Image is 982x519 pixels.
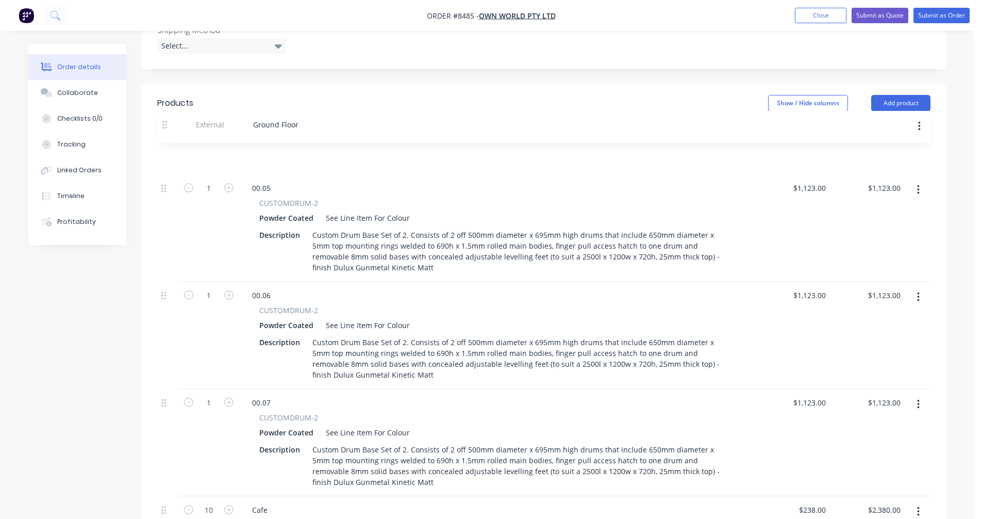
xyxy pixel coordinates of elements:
div: Checklists 0/0 [57,114,103,123]
div: Custom Drum Base Set of 2. Consists of 2 off 500mm diameter x 695mm high drums that include 650mm... [308,228,736,275]
button: Checklists 0/0 [28,106,126,132]
div: Powder Coated [259,425,318,440]
div: Order details [57,62,101,72]
button: Profitability [28,209,126,235]
div: Collaborate [57,88,98,98]
div: Cafe [244,502,276,517]
div: Description [255,228,304,242]
div: Custom Drum Base Set of 2. Consists of 2 off 500mm diameter x 695mm high drums that include 650mm... [308,442,736,490]
div: Products [157,97,193,109]
div: Select... [157,38,286,54]
span: CUSTOMDRUM-2 [259,412,318,423]
div: 00.06 [244,288,279,303]
div: Timeline [57,191,85,201]
div: Tracking [57,140,86,149]
div: 00.07 [244,395,279,410]
button: Order details [28,54,126,80]
div: Total [830,122,905,142]
button: Show / Hide columns [768,95,848,111]
button: Add product [871,95,930,111]
div: Description [255,335,304,350]
button: Linked Orders [28,157,126,183]
span: Order #8485 - [427,11,479,21]
img: Factory [19,8,34,23]
button: Timeline [28,183,126,209]
div: Qty [178,122,240,142]
div: Custom Drum Base Set of 2. Consists of 2 off 500mm diameter x 695mm high drums that include 650mm... [308,335,736,382]
button: Tracking [28,132,126,157]
div: Description [255,442,304,457]
button: Collaborate [28,80,126,106]
div: Profitability [57,217,96,226]
div: See Line Item For Colour [322,210,410,225]
button: Close [795,8,846,23]
div: See Line Item For Colour [322,318,410,333]
div: See Line Item For Colour [322,425,410,440]
div: Price [755,122,830,142]
span: CUSTOMDRUM-2 [259,198,318,208]
span: CUSTOMDRUM-2 [259,305,318,316]
a: Own World Pty Ltd [479,11,556,21]
div: Powder Coated [259,210,318,225]
div: Powder Coated [259,318,318,333]
button: Submit as Quote [852,8,908,23]
button: Submit as Order [913,8,970,23]
div: Linked Orders [57,166,102,175]
div: 00.05 [244,181,279,196]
